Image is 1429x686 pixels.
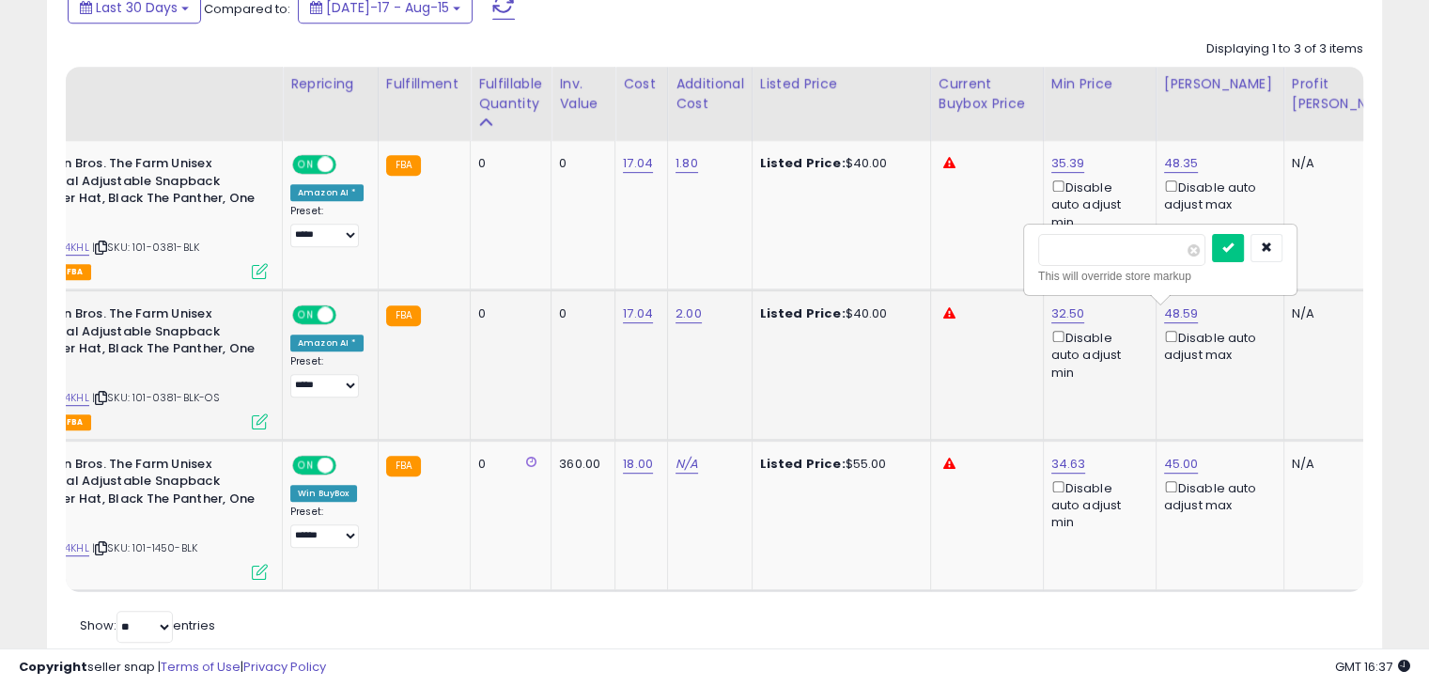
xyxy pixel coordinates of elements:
a: Terms of Use [161,658,241,676]
span: | SKU: 101-0381-BLK [92,240,199,255]
span: Show: entries [80,616,215,634]
a: 32.50 [1051,304,1085,323]
a: 2.00 [676,304,702,323]
div: Additional Cost [676,74,744,114]
div: $40.00 [760,155,916,172]
span: OFF [334,157,364,173]
b: Goorin Bros. The Farm Unisex Original Adjustable Snapback Trucker Hat, Black The Panther, One Size [28,155,256,229]
div: 0 [478,155,536,172]
div: Amazon AI * [290,335,364,351]
a: 18.00 [623,455,653,474]
div: Win BuyBox [290,485,357,502]
span: FBA [59,264,91,280]
div: N/A [1292,456,1397,473]
div: Disable auto adjust max [1164,327,1269,364]
span: | SKU: 101-1450-BLK [92,540,197,555]
div: This will override store markup [1038,267,1282,286]
a: 45.00 [1164,455,1199,474]
div: Preset: [290,506,364,548]
div: Listed Price [760,74,923,94]
span: | SKU: 101-0381-BLK-OS [92,390,220,405]
div: Disable auto adjust min [1051,177,1142,231]
div: Min Price [1051,74,1148,94]
div: 0 [559,305,600,322]
div: 360.00 [559,456,600,473]
span: OFF [334,307,364,323]
div: 0 [478,456,536,473]
div: N/A [1292,305,1397,322]
div: Disable auto adjust max [1164,177,1269,213]
span: OFF [334,458,364,474]
span: ON [294,157,318,173]
div: N/A [1292,155,1397,172]
div: 0 [478,305,536,322]
a: 17.04 [623,304,653,323]
a: 35.39 [1051,154,1085,173]
a: 1.80 [676,154,698,173]
a: 48.35 [1164,154,1199,173]
div: Inv. value [559,74,607,114]
small: FBA [386,305,421,326]
b: Goorin Bros. The Farm Unisex Original Adjustable Snapback Trucker Hat, Black The Panther, One Size [28,456,256,530]
div: Displaying 1 to 3 of 3 items [1206,40,1363,58]
a: Privacy Policy [243,658,326,676]
div: [PERSON_NAME] [1164,74,1276,94]
div: $40.00 [760,305,916,322]
div: seller snap | | [19,659,326,677]
div: Disable auto adjust min [1051,477,1142,532]
a: N/A [676,455,698,474]
div: Repricing [290,74,370,94]
div: Fulfillable Quantity [478,74,543,114]
small: FBA [386,456,421,476]
div: Profit [PERSON_NAME] [1292,74,1404,114]
b: Listed Price: [760,154,846,172]
span: ON [294,458,318,474]
div: Fulfillment [386,74,462,94]
span: ON [294,307,318,323]
b: Goorin Bros. The Farm Unisex Original Adjustable Snapback Trucker Hat, Black The Panther, One Size [28,305,256,380]
div: 0 [559,155,600,172]
div: Current Buybox Price [939,74,1035,114]
div: Disable auto adjust max [1164,477,1269,514]
small: FBA [386,155,421,176]
strong: Copyright [19,658,87,676]
a: 17.04 [623,154,653,173]
span: FBA [59,414,91,430]
div: Disable auto adjust min [1051,327,1142,382]
div: Preset: [290,205,364,247]
div: Cost [623,74,660,94]
a: 48.59 [1164,304,1199,323]
div: Preset: [290,355,364,398]
div: Amazon AI * [290,184,364,201]
div: $55.00 [760,456,916,473]
a: 34.63 [1051,455,1086,474]
span: 2025-09-15 16:37 GMT [1335,658,1410,676]
b: Listed Price: [760,455,846,473]
b: Listed Price: [760,304,846,322]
